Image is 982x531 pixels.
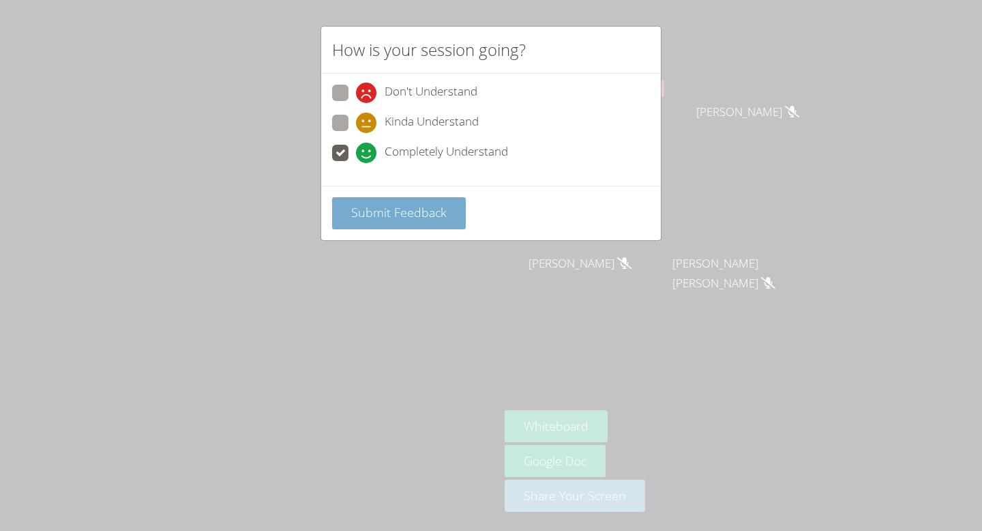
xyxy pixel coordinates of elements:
[385,83,477,103] span: Don't Understand
[332,197,466,229] button: Submit Feedback
[351,204,447,220] span: Submit Feedback
[385,113,479,133] span: Kinda Understand
[385,143,508,163] span: Completely Understand
[332,38,526,62] h2: How is your session going?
